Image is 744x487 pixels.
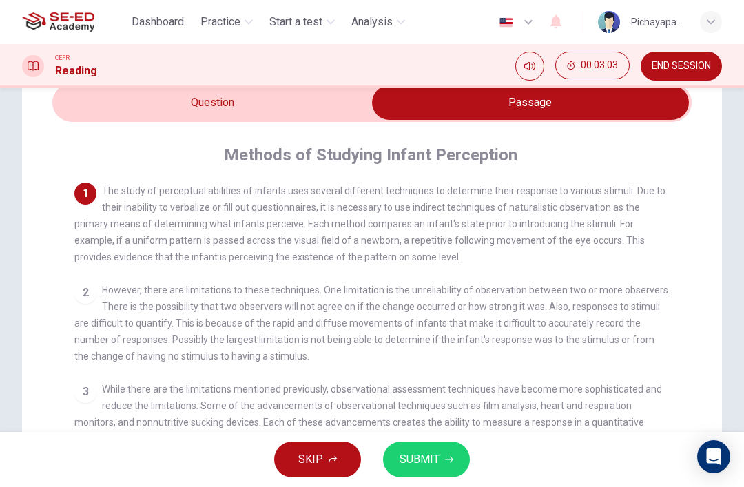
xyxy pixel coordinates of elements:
img: SE-ED Academy logo [22,8,94,36]
span: END SESSION [652,61,711,72]
div: 1 [74,183,96,205]
span: CEFR [55,53,70,63]
button: 00:03:03 [555,52,630,79]
button: Dashboard [126,10,189,34]
button: Start a test [264,10,340,34]
h4: Methods of Studying Infant Perception [224,144,517,166]
span: SKIP [298,450,323,469]
span: SUBMIT [400,450,440,469]
div: Mute [515,52,544,81]
div: Pichayapa Thongtan [631,14,683,30]
span: Dashboard [132,14,184,30]
button: SUBMIT [383,442,470,477]
div: 2 [74,282,96,304]
button: Practice [195,10,258,34]
span: The study of perceptual abilities of infants uses several different techniques to determine their... [74,185,665,262]
a: SE-ED Academy logo [22,8,126,36]
span: Practice [200,14,240,30]
button: SKIP [274,442,361,477]
h1: Reading [55,63,97,79]
span: Analysis [351,14,393,30]
button: Analysis [346,10,411,34]
div: Open Intercom Messenger [697,440,730,473]
span: However, there are limitations to these techniques. One limitation is the unreliability of observ... [74,284,670,362]
span: 00:03:03 [581,60,618,71]
img: en [497,17,515,28]
img: Profile picture [598,11,620,33]
span: Start a test [269,14,322,30]
div: 3 [74,381,96,403]
div: Hide [555,52,630,81]
button: END SESSION [641,52,722,81]
span: While there are the limitations mentioned previously, observational assessment techniques have be... [74,384,662,444]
